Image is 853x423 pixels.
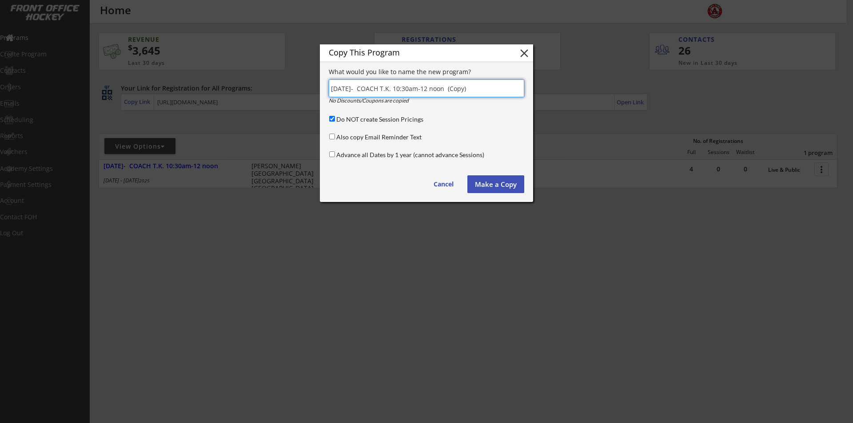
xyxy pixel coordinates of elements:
[518,47,531,60] button: close
[336,151,484,158] label: Advance all Dates by 1 year (cannot advance Sessions)
[336,133,422,141] label: Also copy Email Reminder Text
[467,175,524,193] button: Make a Copy
[329,98,460,103] div: No Discounts/Coupons are copied
[425,175,462,193] button: Cancel
[329,48,504,56] div: Copy This Program
[336,115,423,123] label: Do NOT create Session Pricings
[329,69,524,75] div: What would you like to name the new program?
